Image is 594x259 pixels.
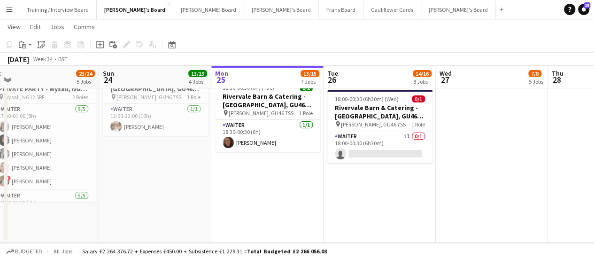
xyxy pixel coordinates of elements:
span: 15 [584,2,590,8]
a: Jobs [46,21,68,33]
button: [PERSON_NAME]'s Board [244,0,319,19]
span: Week 34 [31,55,54,63]
span: Budgeted [15,248,42,255]
button: [PERSON_NAME]'s Board [97,0,173,19]
div: [DATE] [8,55,29,64]
button: Training / Interview Board [19,0,97,19]
span: All jobs [52,248,74,255]
a: Edit [26,21,45,33]
button: [PERSON_NAME] Board [173,0,244,19]
button: [PERSON_NAME]'s Board [421,0,496,19]
span: Comms [74,23,95,31]
div: BST [58,55,68,63]
a: Comms [70,21,99,33]
button: Frans Board [319,0,363,19]
div: Salary £2 264 376.72 + Expenses £450.00 + Subsistence £1 229.31 = [82,248,327,255]
span: Jobs [50,23,64,31]
span: View [8,23,21,31]
span: Total Budgeted £2 266 056.03 [247,248,327,255]
span: Edit [30,23,41,31]
a: 15 [578,4,589,15]
a: View [4,21,24,33]
button: Budgeted [5,246,44,257]
button: Cauliflower Cards [363,0,421,19]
